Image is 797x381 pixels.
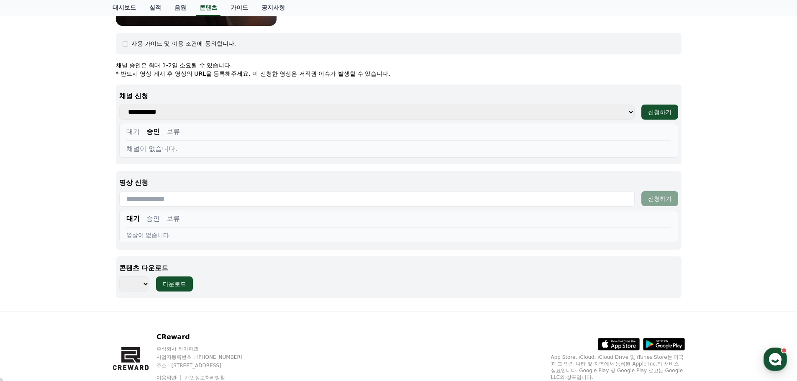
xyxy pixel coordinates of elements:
button: 대기 [126,127,140,137]
a: 이용약관 [156,375,183,381]
div: 영상이 없습니다. [126,231,671,239]
p: 채널 승인은 최대 1-2일 소요될 수 있습니다. [116,61,682,69]
span: 홈 [26,278,31,284]
div: 사용 가이드 및 이용 조건에 동의합니다. [131,39,236,48]
p: 주식회사 와이피랩 [156,345,259,352]
a: 개인정보처리방침 [185,375,225,381]
p: * 반드시 영상 게시 후 영상의 URL을 등록해주세요. 미 신청한 영상은 저작권 이슈가 발생할 수 있습니다. [116,69,682,78]
span: 설정 [129,278,139,284]
div: 신청하기 [648,108,671,116]
button: 승인 [146,214,160,224]
span: 대화 [77,278,87,285]
div: 채널이 없습니다. [126,144,671,154]
button: 승인 [146,127,160,137]
button: 신청하기 [641,105,678,120]
a: 홈 [3,265,55,286]
button: 신청하기 [641,191,678,206]
a: 대화 [55,265,108,286]
a: 설정 [108,265,161,286]
button: 보류 [167,214,180,224]
button: 보류 [167,127,180,137]
button: 다운로드 [156,276,193,292]
div: 다운로드 [163,280,186,288]
p: CReward [156,332,259,342]
p: 콘텐츠 다운로드 [119,263,678,273]
div: 신청하기 [648,194,671,203]
p: 주소 : [STREET_ADDRESS] [156,362,259,369]
p: 영상 신청 [119,178,678,188]
p: 사업자등록번호 : [PHONE_NUMBER] [156,354,259,361]
p: App Store, iCloud, iCloud Drive 및 iTunes Store는 미국과 그 밖의 나라 및 지역에서 등록된 Apple Inc.의 서비스 상표입니다. Goo... [551,354,685,381]
p: 채널 신청 [119,91,678,101]
button: 대기 [126,214,140,224]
